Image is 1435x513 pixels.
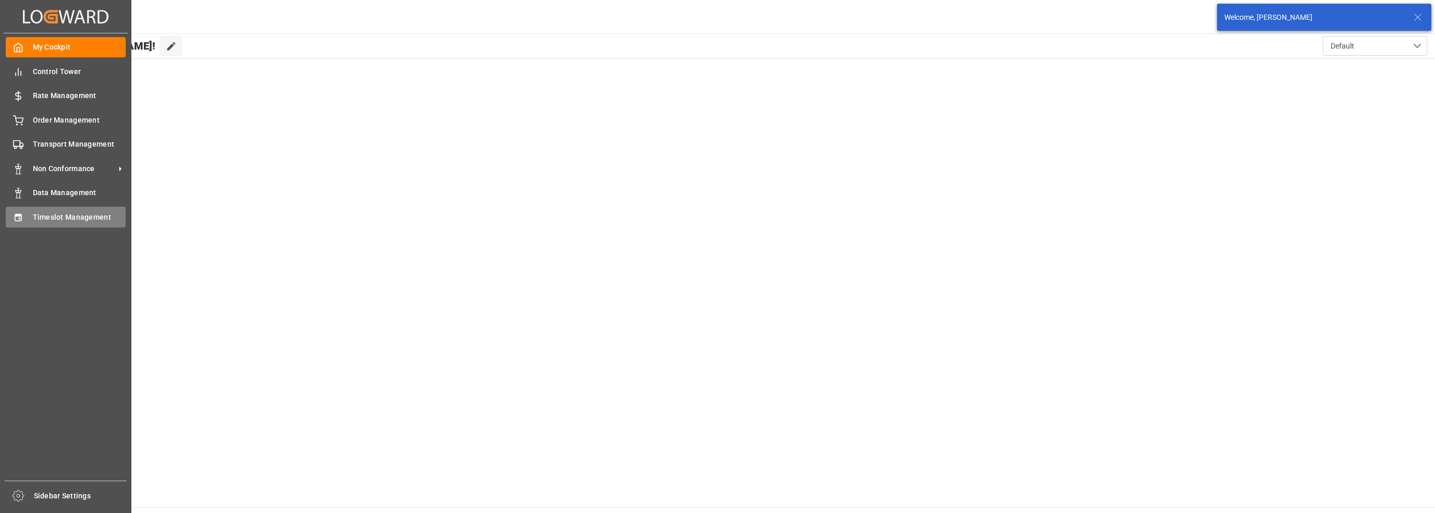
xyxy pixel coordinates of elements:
a: Data Management [6,183,126,203]
span: Control Tower [33,66,126,77]
a: Rate Management [6,86,126,106]
span: Order Management [33,115,126,126]
span: Sidebar Settings [34,491,127,502]
a: Order Management [6,110,126,130]
a: My Cockpit [6,37,126,57]
div: Welcome, [PERSON_NAME] [1224,12,1404,23]
span: Timeslot Management [33,212,126,223]
span: Transport Management [33,139,126,150]
span: Default [1331,41,1354,52]
a: Control Tower [6,61,126,81]
a: Timeslot Management [6,207,126,227]
span: Non Conformance [33,163,115,174]
span: Data Management [33,187,126,198]
span: My Cockpit [33,42,126,53]
span: Rate Management [33,90,126,101]
button: open menu [1323,36,1427,56]
a: Transport Management [6,134,126,154]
